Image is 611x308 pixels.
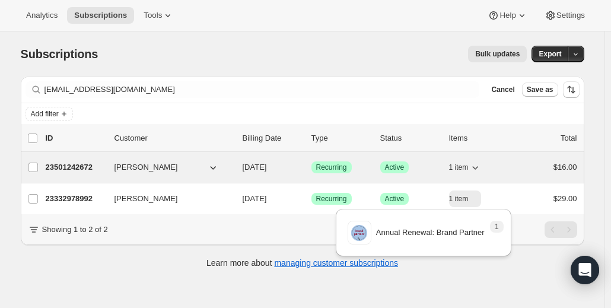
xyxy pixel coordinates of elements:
[243,194,267,203] span: [DATE]
[31,109,59,119] span: Add filter
[144,11,162,20] span: Tools
[380,132,440,144] p: Status
[475,49,520,59] span: Bulk updates
[274,258,398,268] a: managing customer subscriptions
[46,159,577,176] div: 23501242672[PERSON_NAME][DATE]SuccessRecurringSuccessActive1 item$16.00
[537,7,592,24] button: Settings
[385,194,405,204] span: Active
[348,221,371,245] img: variant image
[553,194,577,203] span: $29.00
[527,85,553,94] span: Save as
[46,193,105,205] p: 23332978992
[114,193,178,205] span: [PERSON_NAME]
[561,132,577,144] p: Total
[19,7,65,24] button: Analytics
[486,82,519,97] button: Cancel
[26,11,58,20] span: Analytics
[316,163,347,172] span: Recurring
[26,107,73,121] button: Add filter
[46,132,577,144] div: IDCustomerBilling DateTypeStatusItemsTotal
[136,7,181,24] button: Tools
[556,11,585,20] span: Settings
[480,7,534,24] button: Help
[532,46,568,62] button: Export
[243,163,267,172] span: [DATE]
[449,194,469,204] span: 1 item
[385,163,405,172] span: Active
[491,85,514,94] span: Cancel
[114,161,178,173] span: [PERSON_NAME]
[114,132,233,144] p: Customer
[42,224,108,236] p: Showing 1 to 2 of 2
[499,11,515,20] span: Help
[316,194,347,204] span: Recurring
[449,132,508,144] div: Items
[46,132,105,144] p: ID
[539,49,561,59] span: Export
[311,132,371,144] div: Type
[468,46,527,62] button: Bulk updates
[571,256,599,284] div: Open Intercom Messenger
[243,132,302,144] p: Billing Date
[449,163,469,172] span: 1 item
[495,222,499,231] span: 1
[44,81,480,98] input: Filter subscribers
[522,82,558,97] button: Save as
[563,81,580,98] button: Sort the results
[206,257,398,269] p: Learn more about
[376,227,485,239] p: Annual Renewal: Brand Partner
[107,189,226,208] button: [PERSON_NAME]
[74,11,127,20] span: Subscriptions
[545,221,577,238] nav: Pagination
[449,190,482,207] button: 1 item
[67,7,134,24] button: Subscriptions
[449,159,482,176] button: 1 item
[46,161,105,173] p: 23501242672
[46,190,577,207] div: 23332978992[PERSON_NAME][DATE]SuccessRecurringSuccessActive1 item$29.00
[21,47,98,61] span: Subscriptions
[107,158,226,177] button: [PERSON_NAME]
[553,163,577,172] span: $16.00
